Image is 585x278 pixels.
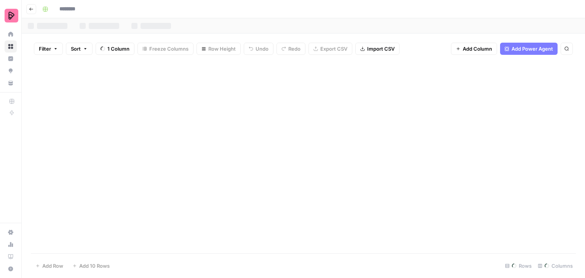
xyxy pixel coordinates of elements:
button: Import CSV [355,43,400,55]
button: Redo [277,43,305,55]
button: Freeze Columns [137,43,193,55]
button: Add Column [451,43,497,55]
button: Add Row [31,260,68,272]
button: Undo [244,43,273,55]
button: Add 10 Rows [68,260,114,272]
button: Export CSV [308,43,352,55]
span: 1 Column [107,45,129,53]
span: Redo [288,45,300,53]
span: Add 10 Rows [79,262,110,270]
span: Add Row [42,262,63,270]
img: Preply Logo [5,9,18,22]
span: Filter [39,45,51,53]
button: Add Power Agent [500,43,558,55]
span: Row Height [208,45,236,53]
button: Filter [34,43,63,55]
a: Settings [5,226,17,238]
span: Freeze Columns [149,45,189,53]
button: Row Height [197,43,241,55]
span: Sort [71,45,81,53]
button: Workspace: Preply [5,6,17,25]
a: Browse [5,40,17,53]
span: Undo [256,45,269,53]
div: Columns [535,260,576,272]
button: Help + Support [5,263,17,275]
button: 1 Column [96,43,134,55]
a: Opportunities [5,65,17,77]
span: Add Power Agent [511,45,553,53]
span: Import CSV [367,45,395,53]
div: Rows [502,260,535,272]
a: Usage [5,238,17,251]
button: Sort [66,43,93,55]
span: Add Column [463,45,492,53]
a: Your Data [5,77,17,89]
a: Learning Hub [5,251,17,263]
a: Insights [5,53,17,65]
a: Home [5,28,17,40]
span: Export CSV [320,45,347,53]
